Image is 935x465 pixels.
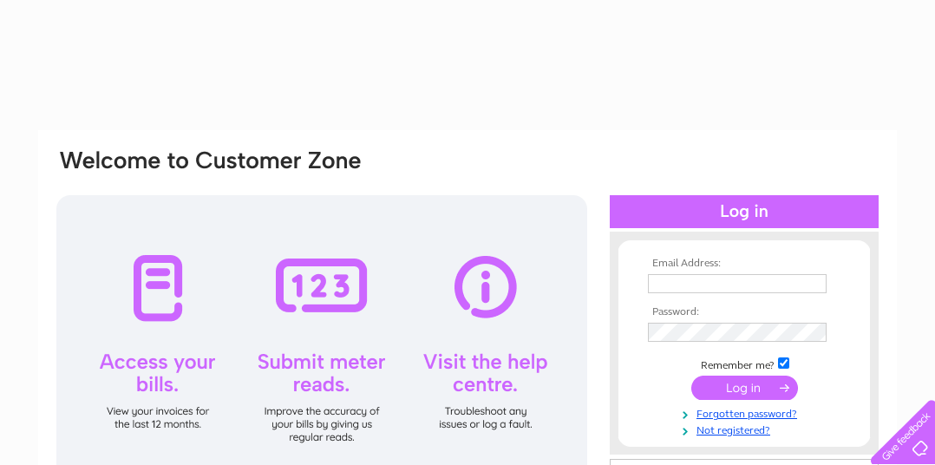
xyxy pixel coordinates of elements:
th: Email Address: [644,258,845,270]
th: Password: [644,306,845,318]
a: Not registered? [648,421,845,437]
input: Submit [691,376,798,400]
a: Forgotten password? [648,404,845,421]
td: Remember me? [644,355,845,372]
